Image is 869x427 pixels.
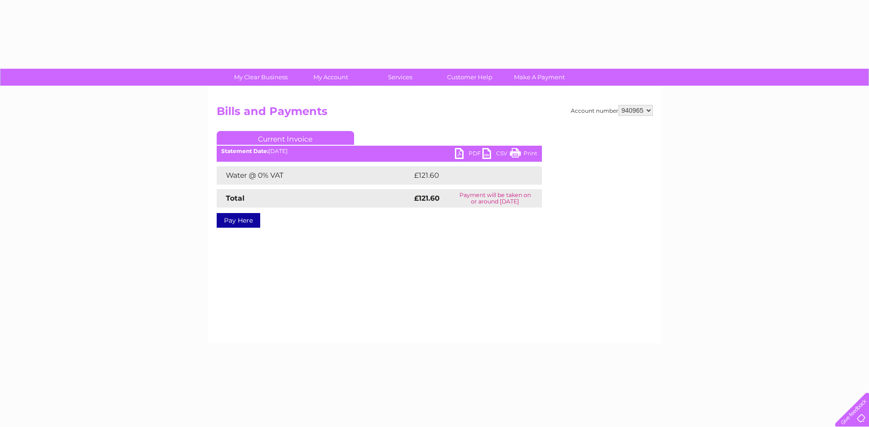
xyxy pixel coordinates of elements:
a: PDF [455,148,482,161]
div: Account number [571,105,653,116]
a: Make A Payment [502,69,577,86]
a: Services [362,69,438,86]
a: CSV [482,148,510,161]
strong: £121.60 [414,194,440,203]
a: Pay Here [217,213,260,228]
td: Payment will be taken on or around [DATE] [448,189,541,208]
a: Print [510,148,537,161]
a: Customer Help [432,69,508,86]
div: [DATE] [217,148,542,154]
h2: Bills and Payments [217,105,653,122]
b: Statement Date: [221,148,268,154]
strong: Total [226,194,245,203]
td: Water @ 0% VAT [217,166,412,185]
a: My Clear Business [223,69,299,86]
td: £121.60 [412,166,525,185]
a: My Account [293,69,368,86]
a: Current Invoice [217,131,354,145]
